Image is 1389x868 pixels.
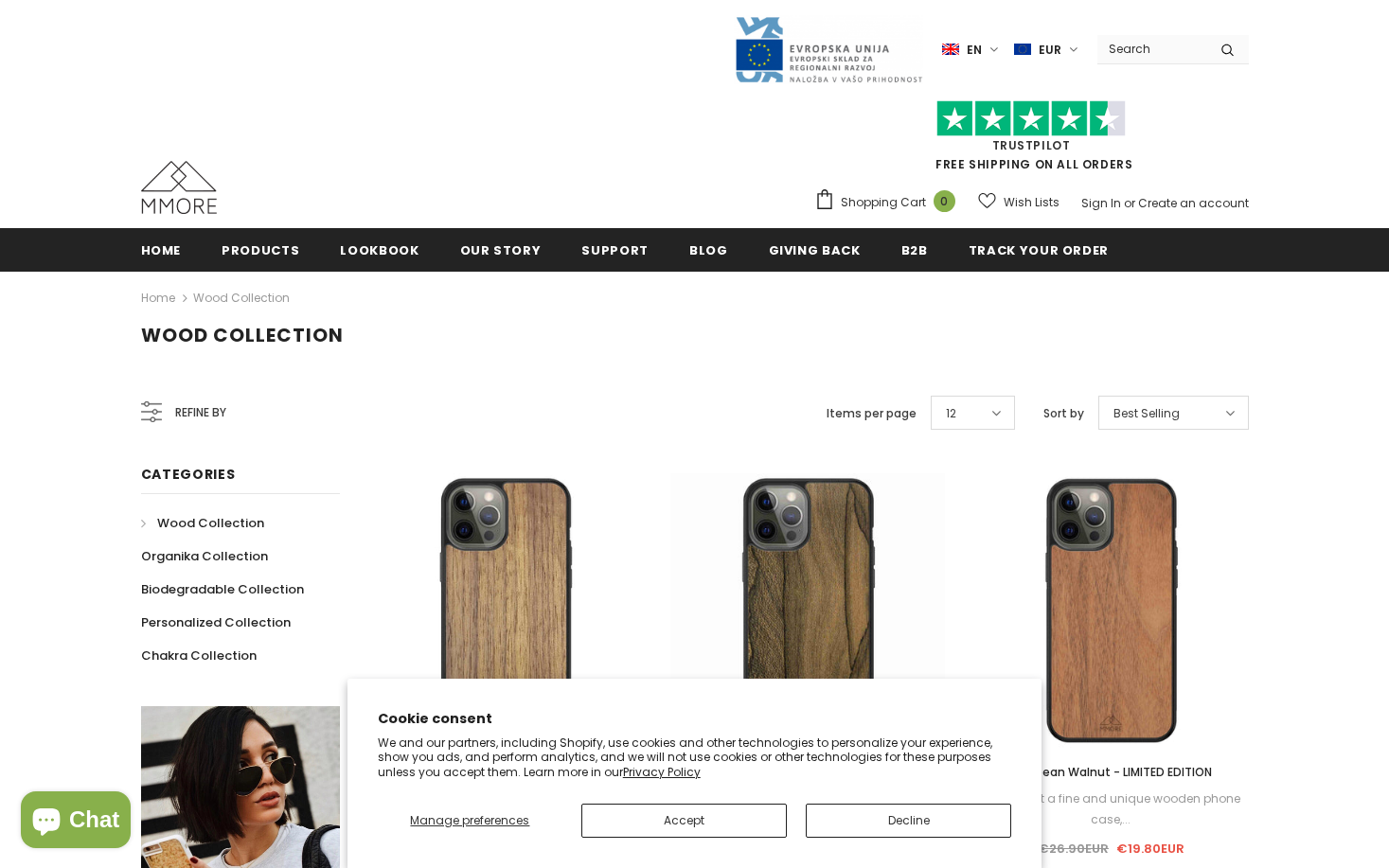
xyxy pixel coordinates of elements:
[814,188,965,217] a: Shopping Cart 0
[581,241,649,259] span: support
[175,402,226,423] span: Refine by
[141,606,291,639] a: Personalized Collection
[141,573,304,606] a: Biodegradable Collection
[581,228,649,271] a: support
[340,228,418,271] a: Lookbook
[934,190,955,212] span: 0
[1038,840,1109,858] span: €26.90EUR
[141,322,344,348] span: Wood Collection
[141,506,264,540] a: Wood Collection
[141,241,182,259] span: Home
[460,228,542,271] a: Our Story
[973,788,1248,830] div: If you want a fine and unique wooden phone case,...
[969,228,1109,271] a: Track your order
[193,290,290,306] a: Wood Collection
[222,228,299,271] a: Products
[378,709,1012,729] h2: Cookie consent
[340,241,418,259] span: Lookbook
[769,241,861,259] span: Giving back
[1039,41,1061,60] span: EUR
[141,287,175,310] a: Home
[1010,764,1212,780] span: European Walnut - LIMITED EDITION
[1097,35,1206,62] input: Search Site
[378,735,1012,780] p: We and our partners, including Shopify, use cookies and other technologies to personalize your ex...
[901,228,928,271] a: B2B
[936,100,1126,137] img: Trust Pilot Stars
[827,404,917,423] label: Items per page
[460,241,542,259] span: Our Story
[1081,195,1121,211] a: Sign In
[973,762,1248,783] a: European Walnut - LIMITED EDITION
[1124,195,1135,211] span: or
[1138,195,1249,211] a: Create an account
[141,161,217,214] img: MMORE Cases
[841,193,926,212] span: Shopping Cart
[581,804,787,838] button: Accept
[901,241,928,259] span: B2B
[806,804,1011,838] button: Decline
[141,228,182,271] a: Home
[141,639,257,672] a: Chakra Collection
[734,41,923,57] a: Javni Razpis
[222,241,299,259] span: Products
[734,15,923,84] img: Javni Razpis
[141,465,236,484] span: Categories
[967,41,982,60] span: en
[992,137,1071,153] a: Trustpilot
[141,580,304,598] span: Biodegradable Collection
[157,514,264,532] span: Wood Collection
[15,791,136,853] inbox-online-store-chat: Shopify online store chat
[141,540,268,573] a: Organika Collection
[410,812,529,828] span: Manage preferences
[378,804,562,838] button: Manage preferences
[1116,840,1184,858] span: €19.80EUR
[1043,404,1084,423] label: Sort by
[141,647,257,664] span: Chakra Collection
[814,109,1249,172] span: FREE SHIPPING ON ALL ORDERS
[141,547,268,565] span: Organika Collection
[978,186,1060,219] a: Wish Lists
[1113,404,1180,423] span: Best Selling
[946,404,956,423] span: 12
[689,241,728,259] span: Blog
[623,764,701,780] a: Privacy Policy
[942,42,959,58] img: i-lang-1.png
[1004,193,1060,212] span: Wish Lists
[689,228,728,271] a: Blog
[769,228,861,271] a: Giving back
[141,613,291,631] span: Personalized Collection
[969,241,1109,259] span: Track your order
